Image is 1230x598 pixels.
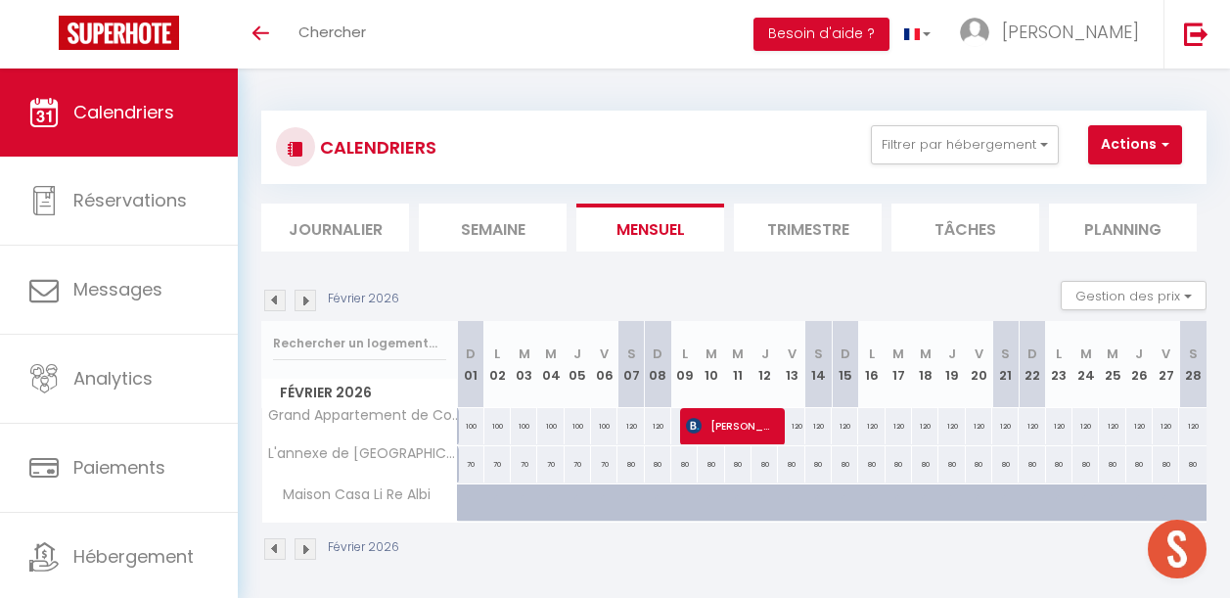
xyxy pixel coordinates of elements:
[1107,345,1118,363] abbr: M
[858,446,885,483] div: 80
[419,204,567,252] li: Semaine
[938,321,965,408] th: 19
[328,538,399,557] p: Février 2026
[892,345,904,363] abbr: M
[734,204,882,252] li: Trimestre
[73,188,187,212] span: Réservations
[912,321,938,408] th: 18
[458,321,484,408] th: 01
[671,446,698,483] div: 80
[725,321,752,408] th: 11
[761,345,769,363] abbr: J
[519,345,530,363] abbr: M
[315,125,436,169] h3: CALENDRIERS
[753,18,889,51] button: Besoin d'aide ?
[858,408,885,444] div: 120
[466,345,476,363] abbr: D
[778,408,804,444] div: 120
[537,408,564,444] div: 100
[458,408,484,444] div: 100
[752,446,778,483] div: 80
[1072,408,1099,444] div: 120
[960,18,989,47] img: ...
[600,345,609,363] abbr: V
[1148,520,1207,578] div: Open chat
[73,455,165,480] span: Paiements
[891,204,1039,252] li: Tâches
[1126,321,1153,408] th: 26
[1002,20,1139,44] span: [PERSON_NAME]
[262,379,457,407] span: Février 2026
[871,125,1059,164] button: Filtrer par hébergement
[992,446,1019,483] div: 80
[653,345,662,363] abbr: D
[1072,321,1099,408] th: 24
[912,408,938,444] div: 120
[1162,345,1170,363] abbr: V
[992,321,1019,408] th: 21
[1099,408,1125,444] div: 120
[59,16,179,50] img: Super Booking
[1061,281,1207,310] button: Gestion des prix
[1179,408,1207,444] div: 120
[591,408,617,444] div: 100
[992,408,1019,444] div: 120
[617,321,644,408] th: 07
[537,321,564,408] th: 04
[1153,408,1179,444] div: 120
[778,446,804,483] div: 80
[920,345,932,363] abbr: M
[265,408,461,423] span: Grand Appartement de Coubertin - Calme - Albi
[1099,446,1125,483] div: 80
[1179,321,1207,408] th: 28
[832,408,858,444] div: 120
[948,345,956,363] abbr: J
[645,446,671,483] div: 80
[591,446,617,483] div: 70
[1088,125,1182,164] button: Actions
[1046,408,1072,444] div: 120
[1080,345,1092,363] abbr: M
[698,446,724,483] div: 80
[458,446,484,483] div: 70
[265,446,461,461] span: L'annexe de [GEOGRAPHIC_DATA] - [GEOGRAPHIC_DATA]
[645,408,671,444] div: 120
[73,100,174,124] span: Calendriers
[1153,446,1179,483] div: 80
[73,277,162,301] span: Messages
[537,446,564,483] div: 70
[484,321,511,408] th: 02
[511,446,537,483] div: 70
[1126,446,1153,483] div: 80
[565,321,591,408] th: 05
[858,321,885,408] th: 16
[573,345,581,363] abbr: J
[484,446,511,483] div: 70
[706,345,717,363] abbr: M
[645,321,671,408] th: 08
[261,204,409,252] li: Journalier
[778,321,804,408] th: 13
[805,408,832,444] div: 120
[1019,408,1045,444] div: 120
[545,345,557,363] abbr: M
[1099,321,1125,408] th: 25
[328,290,399,308] p: Février 2026
[1179,446,1207,483] div: 80
[1184,22,1208,46] img: logout
[273,326,446,361] input: Rechercher un logement...
[966,446,992,483] div: 80
[886,446,912,483] div: 80
[788,345,797,363] abbr: V
[671,321,698,408] th: 09
[576,204,724,252] li: Mensuel
[938,408,965,444] div: 120
[805,446,832,483] div: 80
[511,408,537,444] div: 100
[484,408,511,444] div: 100
[591,321,617,408] th: 06
[912,446,938,483] div: 80
[494,345,500,363] abbr: L
[1153,321,1179,408] th: 27
[265,484,435,506] span: Maison Casa Li Re Albi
